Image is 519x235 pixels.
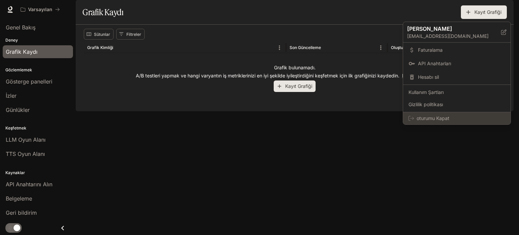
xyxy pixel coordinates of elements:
[418,74,439,80] font: Hesabı sil
[404,57,509,70] a: API Anahtarları
[418,47,443,53] font: Faturalama
[404,86,509,98] a: Kullanım Şartları
[403,22,511,43] div: [PERSON_NAME][EMAIL_ADDRESS][DOMAIN_NAME]
[404,98,509,111] a: Gizlilik politikası
[418,61,451,66] font: API Anahtarları
[407,33,489,39] font: [EMAIL_ADDRESS][DOMAIN_NAME]
[417,115,449,121] font: oturumu Kapat
[404,71,509,83] div: Hesabı sil
[403,112,511,124] div: oturumu Kapat
[409,101,443,107] font: Gizlilik politikası
[409,89,444,95] font: Kullanım Şartları
[407,25,452,32] font: [PERSON_NAME]
[404,44,509,56] a: Faturalama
